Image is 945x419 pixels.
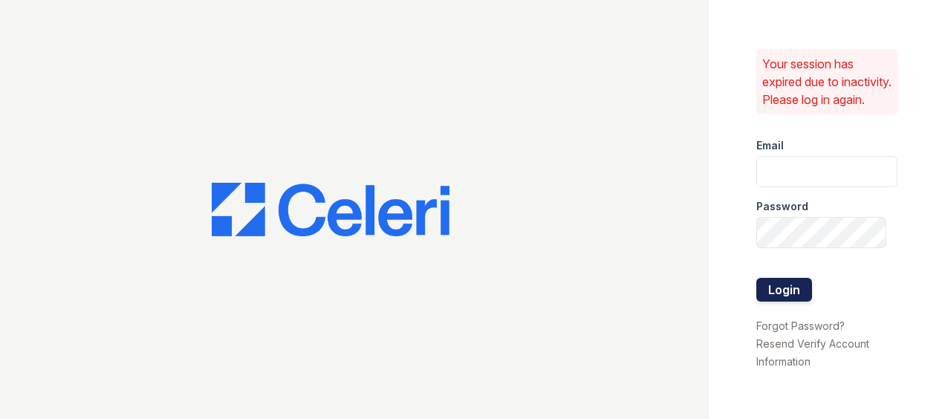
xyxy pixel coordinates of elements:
a: Resend Verify Account Information [756,337,869,368]
img: CE_Logo_Blue-a8612792a0a2168367f1c8372b55b34899dd931a85d93a1a3d3e32e68fde9ad4.png [212,183,449,236]
label: Email [756,138,784,153]
button: Login [756,278,812,302]
label: Password [756,199,808,214]
p: Your session has expired due to inactivity. Please log in again. [762,55,892,108]
a: Forgot Password? [756,319,845,332]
